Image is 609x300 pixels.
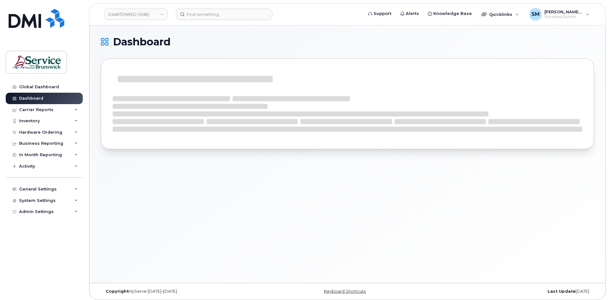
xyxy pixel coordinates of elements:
[324,289,366,294] a: Keyboard Shortcuts
[101,289,265,294] div: MyServe [DATE]–[DATE]
[430,289,594,294] div: [DATE]
[113,37,171,47] span: Dashboard
[106,289,129,294] strong: Copyright
[548,289,576,294] strong: Last Update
